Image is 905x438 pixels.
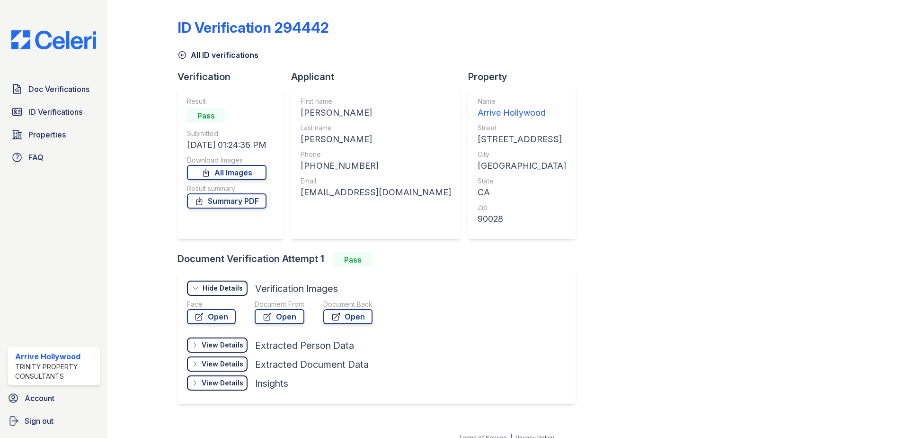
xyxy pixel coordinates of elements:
div: Property [468,70,583,83]
div: Name [478,97,566,106]
a: Name Arrive Hollywood [478,97,566,119]
div: Document Front [255,300,304,309]
a: ID Verifications [8,102,100,121]
div: [PHONE_NUMBER] [301,159,451,173]
div: Trinity Property Consultants [15,362,96,381]
div: Last name [301,123,451,133]
div: State [478,176,566,186]
div: Hide Details [203,283,243,293]
a: All ID verifications [177,49,258,61]
div: Result [187,97,266,106]
div: Submitted [187,129,266,138]
div: [PERSON_NAME] [301,133,451,146]
div: View Details [202,340,243,350]
div: [GEOGRAPHIC_DATA] [478,159,566,173]
div: Download Images [187,155,266,165]
div: Arrive Hollywood [478,106,566,119]
a: Open [187,309,236,324]
span: Doc Verifications [28,83,89,95]
span: Sign out [25,415,53,427]
div: Insights [255,377,288,390]
div: [DATE] 01:24:36 PM [187,138,266,152]
div: View Details [202,378,243,388]
div: [PERSON_NAME] [301,106,451,119]
div: Result summary [187,184,266,193]
a: Summary PDF [187,193,266,209]
div: First name [301,97,451,106]
div: ID Verification 294442 [177,19,329,36]
span: FAQ [28,152,44,163]
div: Applicant [291,70,468,83]
div: Document Verification Attempt 1 [177,252,583,267]
div: Pass [187,108,225,123]
div: Zip [478,203,566,212]
div: Document Back [323,300,373,309]
div: Verification [177,70,291,83]
div: Extracted Document Data [255,358,369,371]
div: Street [478,123,566,133]
a: FAQ [8,148,100,167]
span: Properties [28,129,66,140]
div: Face [187,300,236,309]
img: CE_Logo_Blue-a8612792a0a2168367f1c8372b55b34899dd931a85d93a1a3d3e32e68fde9ad4.png [4,30,104,49]
div: Email [301,176,451,186]
a: Doc Verifications [8,80,100,99]
div: Pass [334,252,372,267]
div: View Details [202,359,243,369]
a: All Images [187,165,266,180]
a: Properties [8,125,100,144]
span: ID Verifications [28,106,82,118]
div: City [478,150,566,159]
a: Open [255,309,304,324]
div: Arrive Hollywood [15,351,96,362]
a: Account [4,389,104,408]
div: CA [478,186,566,199]
a: Sign out [4,411,104,430]
div: [STREET_ADDRESS] [478,133,566,146]
div: Verification Images [255,282,338,295]
div: [EMAIL_ADDRESS][DOMAIN_NAME] [301,186,451,199]
div: Phone [301,150,451,159]
iframe: chat widget [865,400,896,429]
div: 90028 [478,212,566,226]
a: Open [323,309,373,324]
div: Extracted Person Data [255,339,354,352]
span: Account [25,392,54,404]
